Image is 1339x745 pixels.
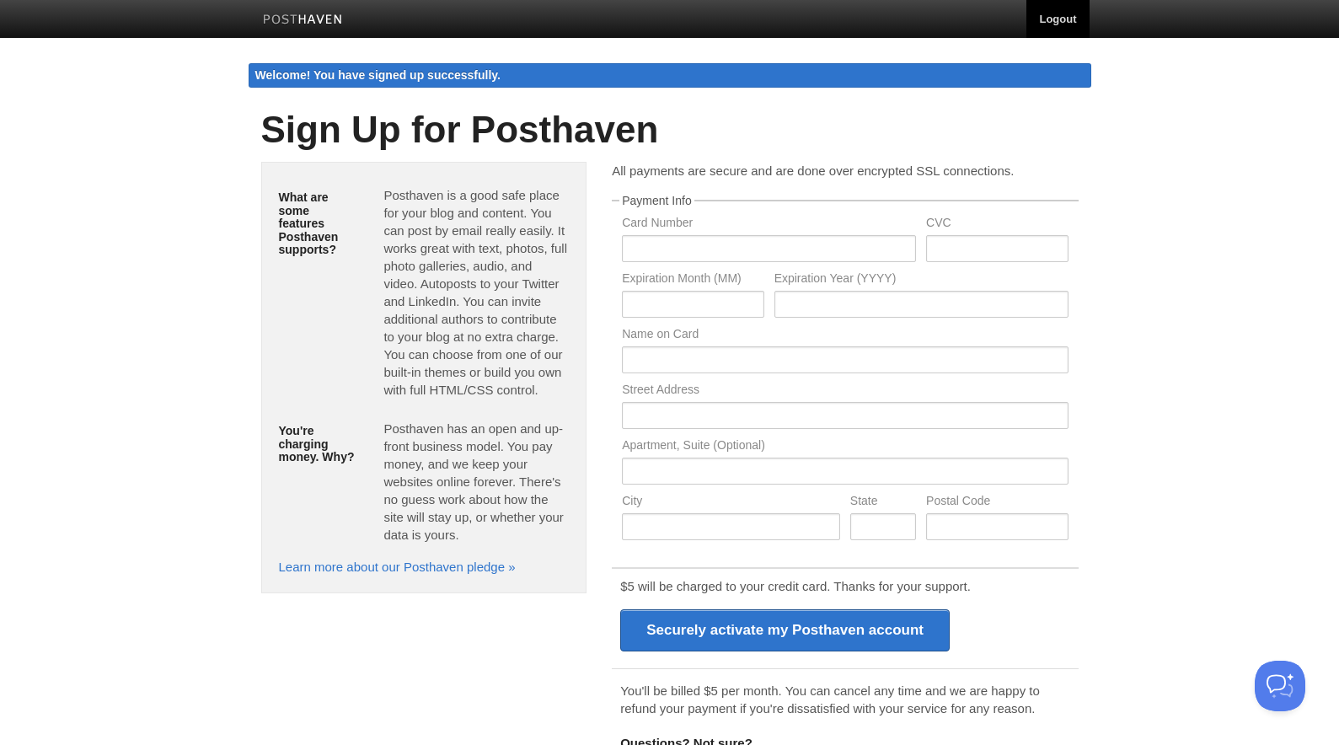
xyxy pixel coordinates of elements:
[926,217,1068,233] label: CVC
[383,186,569,399] p: Posthaven is a good safe place for your blog and content. You can post by email really easily. It...
[279,191,359,256] h5: What are some features Posthaven supports?
[619,195,694,206] legend: Payment Info
[850,495,916,511] label: State
[383,420,569,544] p: Posthaven has an open and up-front business model. You pay money, and we keep your websites onlin...
[620,682,1069,717] p: You'll be billed $5 per month. You can cancel any time and we are happy to refund your payment if...
[622,439,1068,455] label: Apartment, Suite (Optional)
[263,14,343,27] img: Posthaven-bar
[622,383,1068,399] label: Street Address
[622,217,916,233] label: Card Number
[1255,661,1305,711] iframe: Help Scout Beacon - Open
[249,63,1091,88] div: Welcome! You have signed up successfully.
[620,609,950,651] input: Securely activate my Posthaven account
[279,560,516,574] a: Learn more about our Posthaven pledge »
[622,495,840,511] label: City
[622,272,763,288] label: Expiration Month (MM)
[774,272,1069,288] label: Expiration Year (YYYY)
[622,328,1068,344] label: Name on Card
[612,162,1078,180] p: All payments are secure and are done over encrypted SSL connections.
[261,110,1079,150] h1: Sign Up for Posthaven
[279,425,359,464] h5: You're charging money. Why?
[620,577,1069,595] p: $5 will be charged to your credit card. Thanks for your support.
[926,495,1068,511] label: Postal Code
